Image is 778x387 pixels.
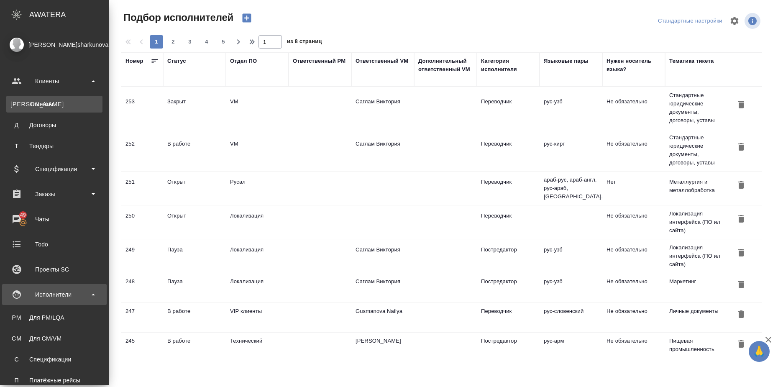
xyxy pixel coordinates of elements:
p: рус-словенский [544,307,598,315]
div: Ответственный PM [293,57,345,65]
td: [PERSON_NAME] [351,333,414,362]
div: Тематика тикета [669,57,714,65]
td: Не обязательно [602,93,665,123]
td: Личные документы [665,303,728,332]
div: Чаты [6,213,102,226]
div: Клиенты [6,75,102,87]
div: Нужен носитель языка? [607,57,661,74]
span: 4 [200,38,213,46]
div: split button [656,15,724,28]
div: В работе [167,337,222,345]
a: PMДля PM/LQA [6,309,102,326]
button: Удалить [734,246,748,261]
div: Todo [6,238,102,251]
div: Дополнительный ответственный VM [418,57,473,74]
a: Todo [2,234,107,255]
td: Переводчик [477,208,540,237]
td: Пищевая промышленность [665,333,728,362]
div: Платёжные рейсы [10,376,98,384]
button: Удалить [734,212,748,227]
td: Металлургия и металлобработка [665,174,728,203]
td: Нет [602,174,665,203]
td: Не обязательно [602,333,665,362]
button: Удалить [734,140,748,155]
div: Открыт [167,178,222,186]
div: Открыт [167,212,222,220]
div: Заказы [6,188,102,200]
td: Не обязательно [602,241,665,271]
a: 49Чаты [2,209,107,230]
div: Закрыт [167,97,222,106]
td: VM [226,93,289,123]
div: Категория исполнителя [481,57,535,74]
td: Переводчик [477,303,540,332]
div: Проекты SC [6,263,102,276]
div: Спецификации [6,163,102,175]
button: Удалить [734,307,748,323]
td: Не обязательно [602,273,665,302]
td: Не обязательно [602,208,665,237]
a: CMДля CM/VM [6,330,102,347]
button: 5 [217,35,230,49]
button: Удалить [734,277,748,293]
p: рус-узб [544,97,598,106]
td: Переводчик [477,93,540,123]
div: Ответственный VM [356,57,408,65]
td: Маркетинг [665,273,728,302]
span: 🙏 [752,343,766,360]
div: 251 [125,178,159,186]
div: Для PM/LQA [10,313,98,322]
td: Саглам Виктория [351,241,414,271]
button: 4 [200,35,213,49]
p: рус-узб [544,246,598,254]
div: Исполнители [6,288,102,301]
td: Постредактор [477,241,540,271]
td: Технический [226,333,289,362]
td: Gusmanova Nailya [351,303,414,332]
button: Удалить [734,178,748,193]
div: Пауза [167,246,222,254]
div: 253 [125,97,159,106]
td: Русал [226,174,289,203]
div: Языковые пары [544,57,589,65]
div: Для CM/VM [10,334,98,343]
a: ДДоговоры [6,117,102,133]
span: Посмотреть информацию [745,13,762,29]
div: [PERSON_NAME]sharkunova [6,40,102,49]
td: Саглам Виктория [351,136,414,165]
div: Пауза [167,277,222,286]
p: рус-узб [544,277,598,286]
td: Не обязательно [602,303,665,332]
a: ССпецификации [6,351,102,368]
span: Настроить таблицу [724,11,745,31]
td: Саглам Виктория [351,273,414,302]
a: Проекты SC [2,259,107,280]
div: Номер [125,57,143,65]
td: Переводчик [477,174,540,203]
td: Локализация интерфейса (ПО или сайта) [665,239,728,273]
td: Локализация [226,208,289,237]
td: Локализация [226,273,289,302]
td: Стандартные юридические документы, договоры, уставы [665,129,728,171]
div: Тендеры [10,142,98,150]
div: 248 [125,277,159,286]
div: Клиенты [10,100,98,108]
div: 252 [125,140,159,148]
div: AWATERA [29,6,109,23]
div: 249 [125,246,159,254]
span: Подбор исполнителей [121,11,233,24]
span: 5 [217,38,230,46]
p: араб-рус, араб-англ, рус-араб, [GEOGRAPHIC_DATA]... [544,176,598,201]
td: VIP клиенты [226,303,289,332]
div: Спецификации [10,355,98,364]
td: Локализация [226,241,289,271]
td: Саглам Виктория [351,93,414,123]
p: рус-арм [544,337,598,345]
div: Договоры [10,121,98,129]
span: 3 [183,38,197,46]
span: 2 [166,38,180,46]
td: Стандартные юридические документы, договоры, уставы [665,87,728,129]
button: 2 [166,35,180,49]
td: Не обязательно [602,136,665,165]
button: 3 [183,35,197,49]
